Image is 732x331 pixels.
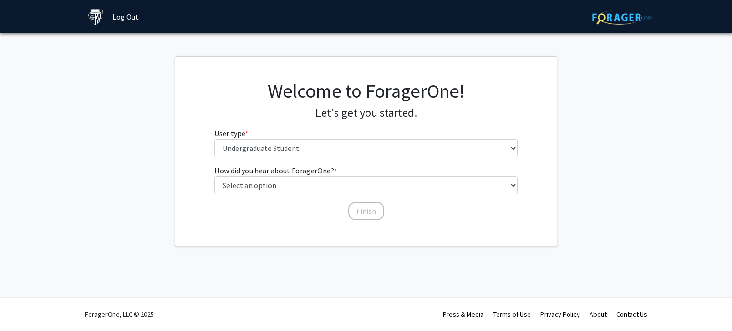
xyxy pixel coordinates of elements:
[214,128,248,139] label: User type
[214,165,337,176] label: How did you hear about ForagerOne?
[348,202,384,220] button: Finish
[443,310,484,319] a: Press & Media
[214,106,518,120] h4: Let's get you started.
[540,310,580,319] a: Privacy Policy
[85,298,154,331] div: ForagerOne, LLC © 2025
[616,310,647,319] a: Contact Us
[592,10,652,25] img: ForagerOne Logo
[87,9,104,25] img: Johns Hopkins University Logo
[590,310,607,319] a: About
[214,80,518,102] h1: Welcome to ForagerOne!
[493,310,531,319] a: Terms of Use
[7,288,41,324] iframe: Chat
